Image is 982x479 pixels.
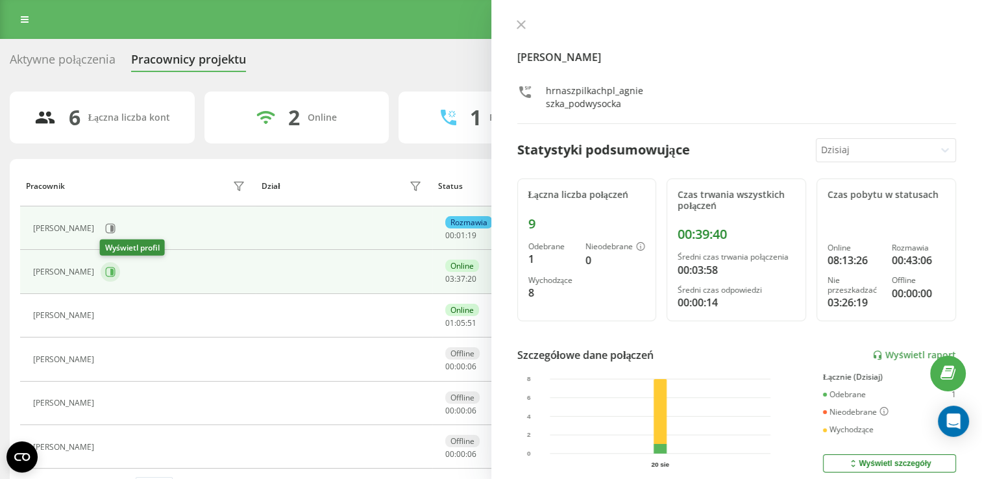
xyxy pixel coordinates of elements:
[678,252,795,262] div: Średni czas trwania połączenia
[828,190,945,201] div: Czas pobytu w statusach
[517,49,957,65] h4: [PERSON_NAME]
[445,405,454,416] span: 00
[445,304,479,316] div: Online
[456,405,465,416] span: 00
[951,390,956,399] div: 1
[467,448,476,460] span: 06
[6,441,38,473] button: Open CMP widget
[546,84,646,110] div: hrnaszpilkachpl_agnieszka_podwysocka
[288,105,300,130] div: 2
[445,361,454,372] span: 00
[528,216,646,232] div: 9
[33,267,97,276] div: [PERSON_NAME]
[467,361,476,372] span: 06
[467,317,476,328] span: 51
[456,317,465,328] span: 05
[33,311,97,320] div: [PERSON_NAME]
[678,190,795,212] div: Czas trwania wszystkich połączeń
[678,295,795,310] div: 00:00:14
[651,461,669,468] text: 20 sie
[33,355,97,364] div: [PERSON_NAME]
[88,112,170,123] div: Łączna liczba kont
[892,276,945,285] div: Offline
[527,413,531,420] text: 4
[33,443,97,452] div: [PERSON_NAME]
[892,243,945,252] div: Rozmawia
[100,239,165,256] div: Wyświetl profil
[445,406,476,415] div: : :
[456,273,465,284] span: 37
[828,276,881,295] div: Nie przeszkadzać
[828,295,881,310] div: 03:26:19
[517,347,654,363] div: Szczegółowe dane połączeń
[445,347,480,360] div: Offline
[527,394,531,401] text: 6
[445,260,479,272] div: Online
[527,375,531,382] text: 8
[678,286,795,295] div: Średni czas odpowiedzi
[33,224,97,233] div: [PERSON_NAME]
[828,243,881,252] div: Online
[308,112,337,123] div: Online
[456,361,465,372] span: 00
[445,273,454,284] span: 03
[938,406,969,437] div: Open Intercom Messenger
[528,285,576,301] div: 8
[33,399,97,408] div: [PERSON_NAME]
[456,230,465,241] span: 01
[445,216,493,228] div: Rozmawia
[469,105,481,130] div: 1
[528,276,576,285] div: Wychodzące
[445,275,476,284] div: : :
[528,251,576,267] div: 1
[445,319,476,328] div: : :
[823,407,889,417] div: Nieodebrane
[445,448,454,460] span: 00
[872,350,956,361] a: Wyświetl raport
[445,362,476,371] div: : :
[445,317,454,328] span: 01
[678,262,795,278] div: 00:03:58
[678,227,795,242] div: 00:39:40
[467,230,476,241] span: 19
[131,53,246,73] div: Pracownicy projektu
[528,242,576,251] div: Odebrane
[467,405,476,416] span: 06
[527,450,531,457] text: 0
[848,458,931,469] div: Wyświetl szczegóły
[892,252,945,268] div: 00:43:06
[10,53,116,73] div: Aktywne połączenia
[585,252,645,268] div: 0
[445,450,476,459] div: : :
[445,391,480,404] div: Offline
[489,112,541,123] div: Rozmawiają
[517,140,690,160] div: Statystyki podsumowujące
[69,105,80,130] div: 6
[467,273,476,284] span: 20
[445,435,480,447] div: Offline
[26,182,65,191] div: Pracownik
[445,231,476,240] div: : :
[823,425,874,434] div: Wychodzące
[892,286,945,301] div: 00:00:00
[828,252,881,268] div: 08:13:26
[585,242,645,252] div: Nieodebrane
[456,448,465,460] span: 00
[438,182,463,191] div: Status
[445,230,454,241] span: 00
[527,432,531,439] text: 2
[528,190,646,201] div: Łączna liczba połączeń
[262,182,280,191] div: Dział
[823,454,956,473] button: Wyświetl szczegóły
[823,390,866,399] div: Odebrane
[823,373,956,382] div: Łącznie (Dzisiaj)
